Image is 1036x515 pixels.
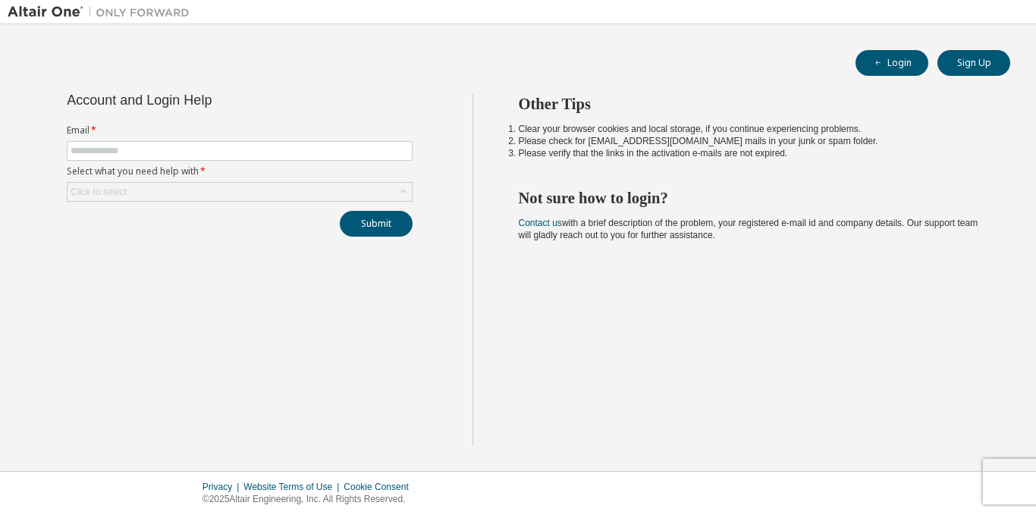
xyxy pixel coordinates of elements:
[67,165,413,177] label: Select what you need help with
[340,211,413,237] button: Submit
[8,5,197,20] img: Altair One
[519,123,984,135] li: Clear your browser cookies and local storage, if you continue experiencing problems.
[202,481,243,493] div: Privacy
[67,183,412,201] div: Click to select
[519,218,562,228] a: Contact us
[937,50,1010,76] button: Sign Up
[519,135,984,147] li: Please check for [EMAIL_ADDRESS][DOMAIN_NAME] mails in your junk or spam folder.
[519,147,984,159] li: Please verify that the links in the activation e-mails are not expired.
[67,94,344,106] div: Account and Login Help
[202,493,418,506] p: © 2025 Altair Engineering, Inc. All Rights Reserved.
[519,94,984,114] h2: Other Tips
[855,50,928,76] button: Login
[344,481,417,493] div: Cookie Consent
[519,188,984,208] h2: Not sure how to login?
[71,186,127,198] div: Click to select
[519,218,978,240] span: with a brief description of the problem, your registered e-mail id and company details. Our suppo...
[243,481,344,493] div: Website Terms of Use
[67,124,413,137] label: Email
